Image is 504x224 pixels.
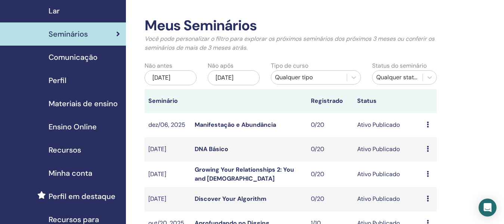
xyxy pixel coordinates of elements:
span: Lar [49,5,60,16]
td: 0/20 [307,187,353,211]
label: Tipo de curso [271,61,308,70]
span: Seminários [49,28,88,40]
span: Materiais de ensino [49,98,118,109]
span: Perfil em destaque [49,191,115,202]
div: [DATE] [145,70,197,85]
a: Growing Your Relationships 2: You and [DEMOGRAPHIC_DATA] [195,166,294,182]
a: DNA Básico [195,145,228,153]
h2: Meus Seminários [145,17,437,34]
td: Ativo Publicado [353,187,423,211]
label: Status do seminário [372,61,427,70]
td: [DATE] [145,137,191,162]
span: Minha conta [49,168,92,179]
th: Status [353,89,423,113]
td: [DATE] [145,162,191,187]
span: Comunicação [49,52,98,63]
td: 0/20 [307,162,353,187]
div: Qualquer tipo [275,73,343,82]
div: Qualquer status [376,73,419,82]
label: Não após [208,61,234,70]
td: 0/20 [307,113,353,137]
span: Perfil [49,75,67,86]
td: dez/06, 2025 [145,113,191,137]
td: Ativo Publicado [353,162,423,187]
label: Não antes [145,61,172,70]
td: [DATE] [145,187,191,211]
div: Open Intercom Messenger [479,199,497,217]
a: Manifestação e Abundância [195,121,276,129]
p: Você pode personalizar o filtro para explorar os próximos seminários dos próximos 3 meses ou conf... [145,34,437,52]
th: Seminário [145,89,191,113]
td: 0/20 [307,137,353,162]
span: Recursos [49,144,81,156]
div: [DATE] [208,70,260,85]
td: Ativo Publicado [353,113,423,137]
th: Registrado [307,89,353,113]
span: Ensino Online [49,121,97,132]
td: Ativo Publicado [353,137,423,162]
a: Discover Your Algorithm [195,195,266,203]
